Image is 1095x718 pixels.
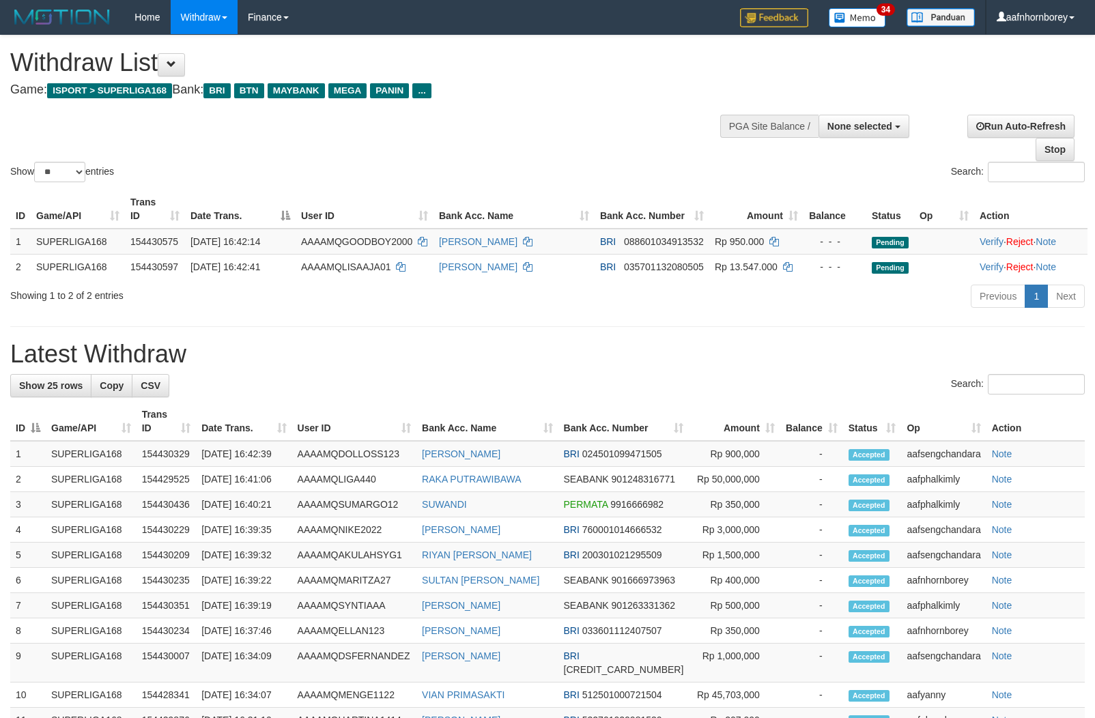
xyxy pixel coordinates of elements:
[10,7,114,27] img: MOTION_logo.png
[715,236,764,247] span: Rp 950.000
[137,644,197,683] td: 154430007
[10,543,46,568] td: 5
[196,543,291,568] td: [DATE] 16:39:32
[137,441,197,467] td: 154430329
[137,593,197,618] td: 154430351
[980,236,1004,247] a: Verify
[612,575,675,586] span: Copy 901666973963 to clipboard
[422,689,504,700] a: VIAN PRIMASAKTI
[1036,138,1075,161] a: Stop
[827,121,892,132] span: None selected
[10,683,46,708] td: 10
[951,162,1085,182] label: Search:
[564,549,580,560] span: BRI
[866,190,914,229] th: Status
[439,236,517,247] a: [PERSON_NAME]
[992,499,1012,510] a: Note
[10,517,46,543] td: 4
[196,467,291,492] td: [DATE] 16:41:06
[689,467,780,492] td: Rp 50,000,000
[10,441,46,467] td: 1
[292,517,417,543] td: AAAAMQNIKE2022
[992,650,1012,661] a: Note
[190,236,260,247] span: [DATE] 16:42:14
[292,441,417,467] td: AAAAMQDOLLOSS123
[31,254,125,279] td: SUPERLIGA168
[31,190,125,229] th: Game/API: activate to sort column ascending
[439,261,517,272] a: [PERSON_NAME]
[740,8,808,27] img: Feedback.jpg
[849,575,890,587] span: Accepted
[967,115,1075,138] a: Run Auto-Refresh
[196,402,291,441] th: Date Trans.: activate to sort column ascending
[595,190,709,229] th: Bank Acc. Number: activate to sort column ascending
[234,83,264,98] span: BTN
[422,575,539,586] a: SULTAN [PERSON_NAME]
[564,600,609,611] span: SEABANK
[10,49,716,76] h1: Withdraw List
[992,549,1012,560] a: Note
[370,83,409,98] span: PANIN
[974,254,1087,279] td: · ·
[46,618,137,644] td: SUPERLIGA168
[422,499,467,510] a: SUWANDI
[780,402,843,441] th: Balance: activate to sort column ascending
[1025,285,1048,308] a: 1
[422,524,500,535] a: [PERSON_NAME]
[809,235,861,248] div: - - -
[780,517,843,543] td: -
[901,441,986,467] td: aafsengchandara
[196,517,291,543] td: [DATE] 16:39:35
[196,568,291,593] td: [DATE] 16:39:22
[10,283,446,302] div: Showing 1 to 2 of 2 entries
[46,543,137,568] td: SUPERLIGA168
[612,600,675,611] span: Copy 901263331362 to clipboard
[422,650,500,661] a: [PERSON_NAME]
[292,543,417,568] td: AAAAMQAKULAHSYG1
[196,618,291,644] td: [DATE] 16:37:46
[46,492,137,517] td: SUPERLIGA168
[780,441,843,467] td: -
[819,115,909,138] button: None selected
[689,441,780,467] td: Rp 900,000
[10,341,1085,368] h1: Latest Withdraw
[689,492,780,517] td: Rp 350,000
[804,190,866,229] th: Balance
[564,625,580,636] span: BRI
[582,448,662,459] span: Copy 024501099471505 to clipboard
[780,618,843,644] td: -
[974,229,1087,255] td: · ·
[137,618,197,644] td: 154430234
[10,190,31,229] th: ID
[328,83,367,98] span: MEGA
[564,689,580,700] span: BRI
[582,625,662,636] span: Copy 033601112407507 to clipboard
[46,593,137,618] td: SUPERLIGA168
[901,644,986,683] td: aafsengchandara
[1006,261,1034,272] a: Reject
[34,162,85,182] select: Showentries
[600,236,616,247] span: BRI
[422,474,521,485] a: RAKA PUTRAWIBAWA
[992,474,1012,485] a: Note
[951,374,1085,394] label: Search:
[849,601,890,612] span: Accepted
[974,190,1087,229] th: Action
[10,492,46,517] td: 3
[10,644,46,683] td: 9
[901,467,986,492] td: aafphalkimly
[564,474,609,485] span: SEABANK
[720,115,819,138] div: PGA Site Balance /
[849,449,890,461] span: Accepted
[849,690,890,702] span: Accepted
[780,492,843,517] td: -
[137,467,197,492] td: 154429525
[292,492,417,517] td: AAAAMQSUMARGO12
[849,500,890,511] span: Accepted
[901,568,986,593] td: aafnhornborey
[1006,236,1034,247] a: Reject
[203,83,230,98] span: BRI
[292,683,417,708] td: AAAAMQMENGE1122
[907,8,975,27] img: panduan.png
[849,550,890,562] span: Accepted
